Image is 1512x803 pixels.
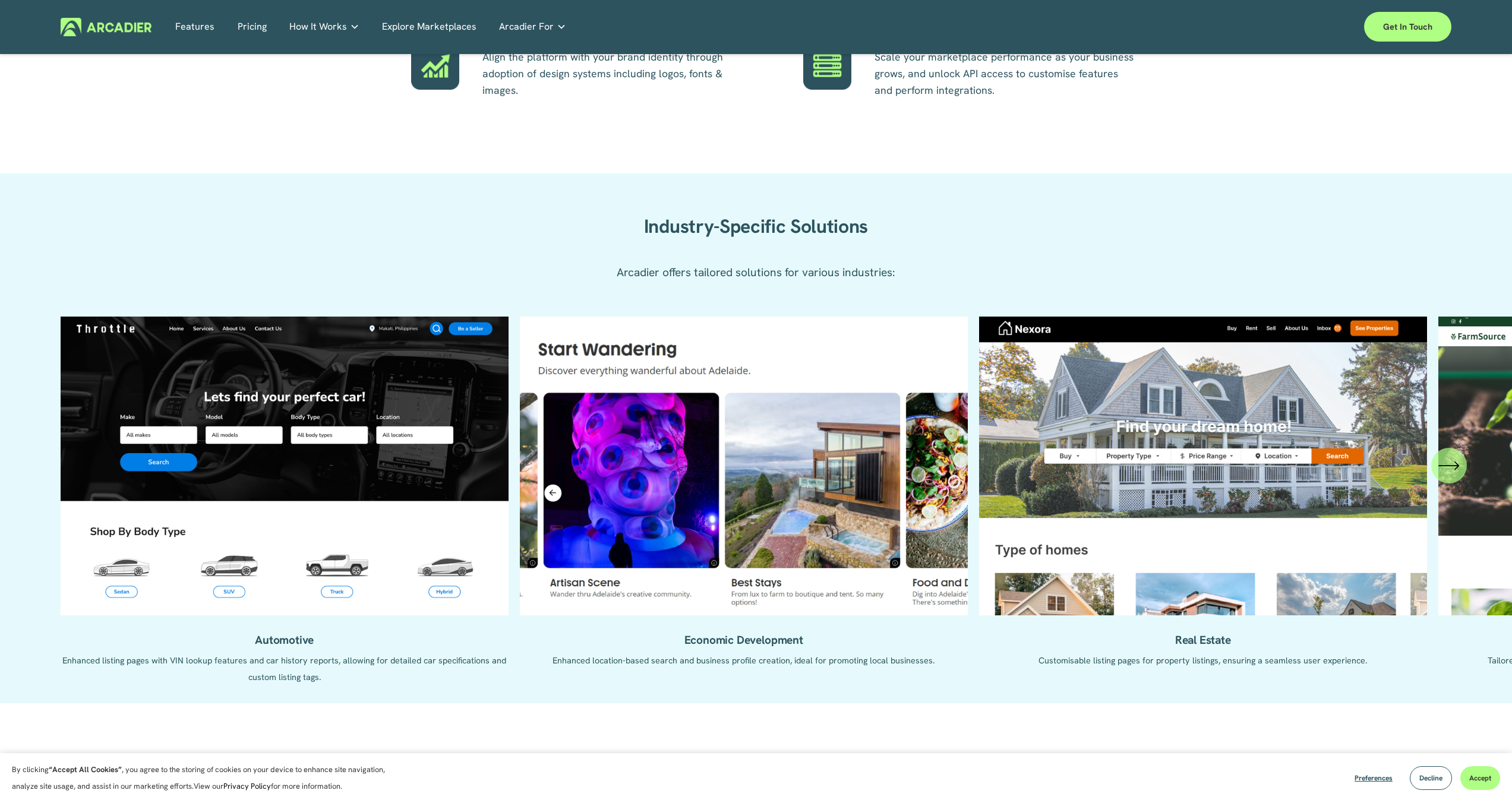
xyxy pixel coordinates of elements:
[223,781,271,791] a: Privacy Policy
[875,32,1137,99] p: Scale your marketplace performance as your business grows, and unlock API access to customise fea...
[289,18,359,36] a: folder dropdown
[1346,766,1401,790] button: Preferences
[175,18,214,36] a: Features
[482,32,744,99] p: Align the platform with your brand identity through adoption of design systems including logos, f...
[61,18,151,36] img: Arcadier
[1453,746,1512,803] iframe: Chat Widget
[1364,12,1451,42] a: Get in touch
[499,18,554,35] span: Arcadier For
[499,18,566,36] a: folder dropdown
[589,215,923,239] h2: Industry-Specific Solutions
[1410,766,1452,790] button: Decline
[289,18,347,35] span: How It Works
[617,265,895,280] span: Arcadier offers tailored solutions for various industries:
[12,761,398,795] p: By clicking , you agree to the storing of cookies on your device to enhance site navigation, anal...
[1419,773,1442,783] span: Decline
[1355,773,1393,783] span: Preferences
[49,764,122,774] strong: “Accept All Cookies”
[1431,448,1467,483] button: Next
[238,18,267,36] a: Pricing
[382,18,476,36] a: Explore Marketplaces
